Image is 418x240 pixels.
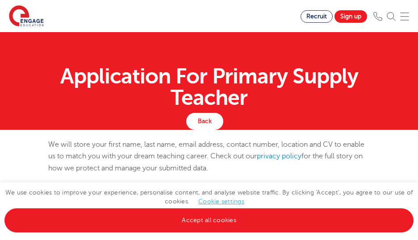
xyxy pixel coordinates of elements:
[4,189,414,223] span: We use cookies to improve your experience, personalise content, and analyse website traffic. By c...
[387,12,396,21] img: Search
[373,12,382,21] img: Phone
[9,5,44,28] img: Engage Education
[400,12,409,21] img: Mobile Menu
[48,66,370,108] h1: Application For Primary Supply Teacher
[198,198,244,205] a: Cookie settings
[257,152,301,160] a: privacy policy
[48,139,370,174] p: We will store your first name, last name, email address, contact number, location and CV to enabl...
[186,113,223,130] a: Back
[4,208,414,232] a: Accept all cookies
[334,10,367,23] a: Sign up
[306,13,327,20] span: Recruit
[301,10,333,23] a: Recruit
